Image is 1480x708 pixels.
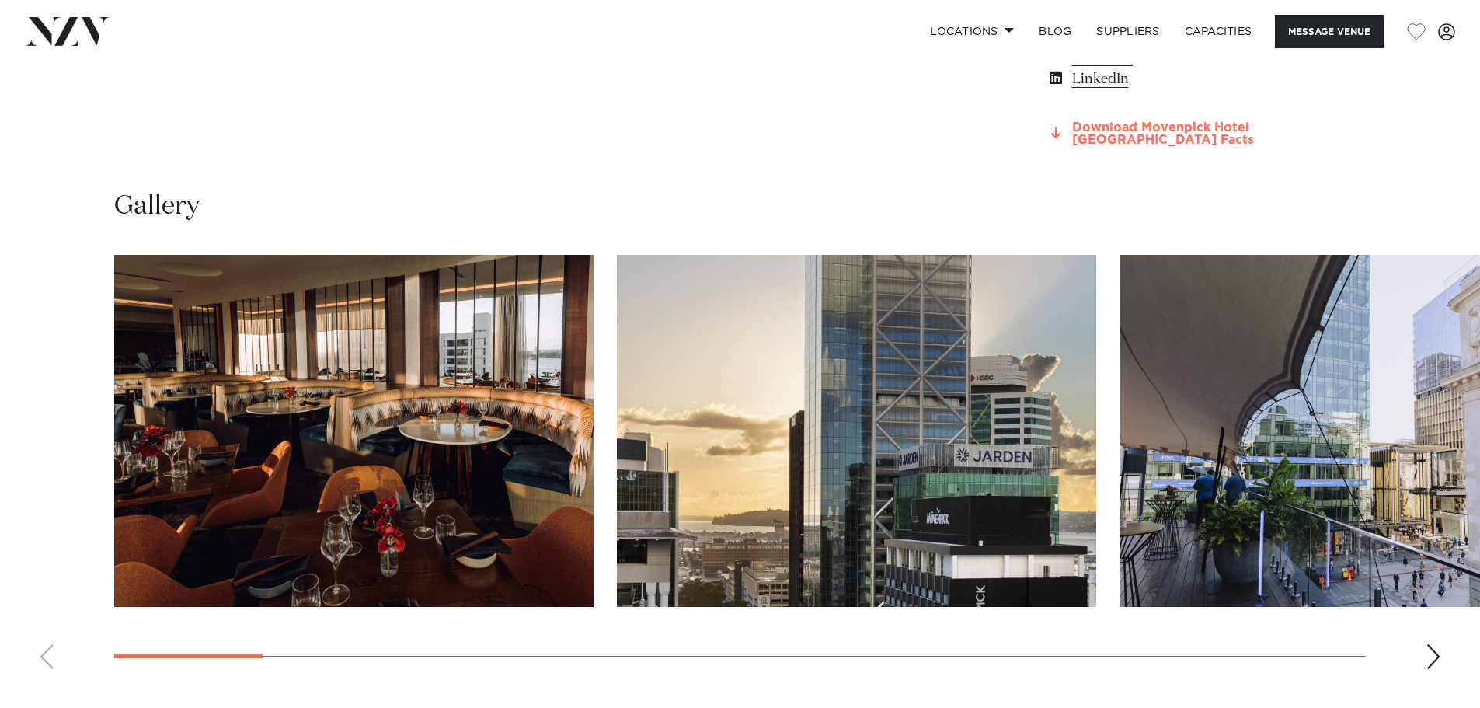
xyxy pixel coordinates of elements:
[1172,15,1265,48] a: Capacities
[617,255,1096,607] swiper-slide: 2 / 21
[1046,68,1300,90] a: LinkedIn
[1026,15,1084,48] a: BLOG
[25,17,110,45] img: nzv-logo.png
[1275,15,1384,48] button: Message Venue
[1084,15,1172,48] a: SUPPLIERS
[114,189,200,224] h2: Gallery
[1046,121,1300,148] a: Download Movenpick Hotel [GEOGRAPHIC_DATA] Facts
[918,15,1026,48] a: Locations
[114,255,594,607] swiper-slide: 1 / 21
